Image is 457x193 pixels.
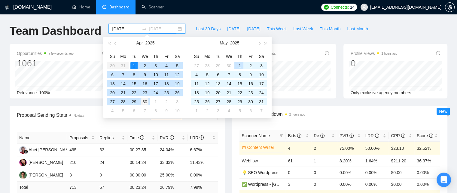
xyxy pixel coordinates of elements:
[437,173,451,187] div: Open Intercom Messenger
[19,159,27,166] img: NK
[174,107,181,114] div: 10
[191,79,202,88] td: 2025-05-11
[118,52,129,61] th: Mo
[439,109,447,114] span: New
[67,132,97,144] th: Proposals
[107,88,118,97] td: 2025-04-20
[19,147,73,152] a: AMAbet [PERSON_NAME]
[149,26,176,32] input: End date
[289,113,305,116] time: 2 hours ago
[102,5,106,9] span: dashboard
[230,37,239,49] button: 2025
[107,97,118,106] td: 2025-04-27
[224,61,234,70] td: 2025-04-30
[242,170,279,175] a: 💡 SEO Wordpress
[215,62,222,69] div: 29
[141,71,148,78] div: 9
[204,107,211,114] div: 2
[130,80,138,87] div: 15
[267,26,287,32] span: This Week
[391,133,405,138] span: CPR
[129,106,139,115] td: 2025-05-06
[285,155,311,167] td: 61
[204,98,211,105] div: 26
[264,24,290,34] button: This Week
[351,50,398,57] span: Profile Views
[278,131,284,140] span: filter
[130,135,144,140] span: Time
[363,141,389,155] td: 50.00%
[193,98,200,105] div: 25
[191,88,202,97] td: 2025-05-18
[157,156,187,169] td: 33.33%
[120,71,127,78] div: 7
[191,97,202,106] td: 2025-05-25
[213,97,224,106] td: 2025-05-27
[141,80,148,87] div: 16
[107,70,118,79] td: 2025-04-06
[172,70,183,79] td: 2025-04-12
[150,52,161,61] th: Th
[247,80,254,87] div: 16
[202,106,213,115] td: 2025-06-02
[320,134,324,138] span: info-circle
[204,89,211,96] div: 19
[349,134,354,138] span: info-circle
[337,155,363,167] td: 8.20%
[17,90,37,95] span: Relevance
[256,106,267,115] td: 2025-06-07
[130,107,138,114] div: 6
[215,89,222,96] div: 20
[200,135,204,140] span: info-circle
[202,88,213,97] td: 2025-05-19
[29,146,73,153] div: Abet [PERSON_NAME]
[139,70,150,79] td: 2025-04-09
[224,24,244,34] button: [DATE]
[236,98,243,105] div: 29
[161,88,172,97] td: 2025-04-25
[139,106,150,115] td: 2025-05-07
[388,141,414,155] td: $23.10
[17,50,74,57] span: Opportunities
[236,62,243,69] div: 1
[150,97,161,106] td: 2025-05-01
[191,70,202,79] td: 2025-05-04
[311,167,337,178] td: 0
[141,89,148,96] div: 23
[256,61,267,70] td: 2025-05-03
[215,71,222,78] div: 6
[170,135,174,140] span: info-circle
[220,37,227,49] button: May
[130,62,138,69] div: 1
[152,98,159,105] div: 1
[109,107,116,114] div: 4
[193,107,200,114] div: 1
[19,160,63,164] a: NK[PERSON_NAME]
[150,79,161,88] td: 2025-04-17
[429,134,433,138] span: info-circle
[139,88,150,97] td: 2025-04-23
[5,3,9,12] img: logo
[141,98,148,105] div: 30
[242,158,258,163] a: Webflow
[256,52,267,61] th: Sa
[247,26,260,32] span: [DATE]
[150,88,161,97] td: 2025-04-24
[161,79,172,88] td: 2025-04-18
[258,80,265,87] div: 17
[381,52,397,55] time: 2 hours ago
[163,80,170,87] div: 18
[234,88,245,97] td: 2025-05-22
[150,70,161,79] td: 2025-04-10
[256,88,267,97] td: 2025-05-24
[258,107,265,114] div: 7
[351,58,398,69] div: 0
[172,88,183,97] td: 2025-04-26
[19,171,27,179] img: AR
[245,61,256,70] td: 2025-05-02
[224,52,234,61] th: We
[120,89,127,96] div: 21
[145,37,154,49] button: 2025
[234,106,245,115] td: 2025-06-05
[224,97,234,106] td: 2025-05-28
